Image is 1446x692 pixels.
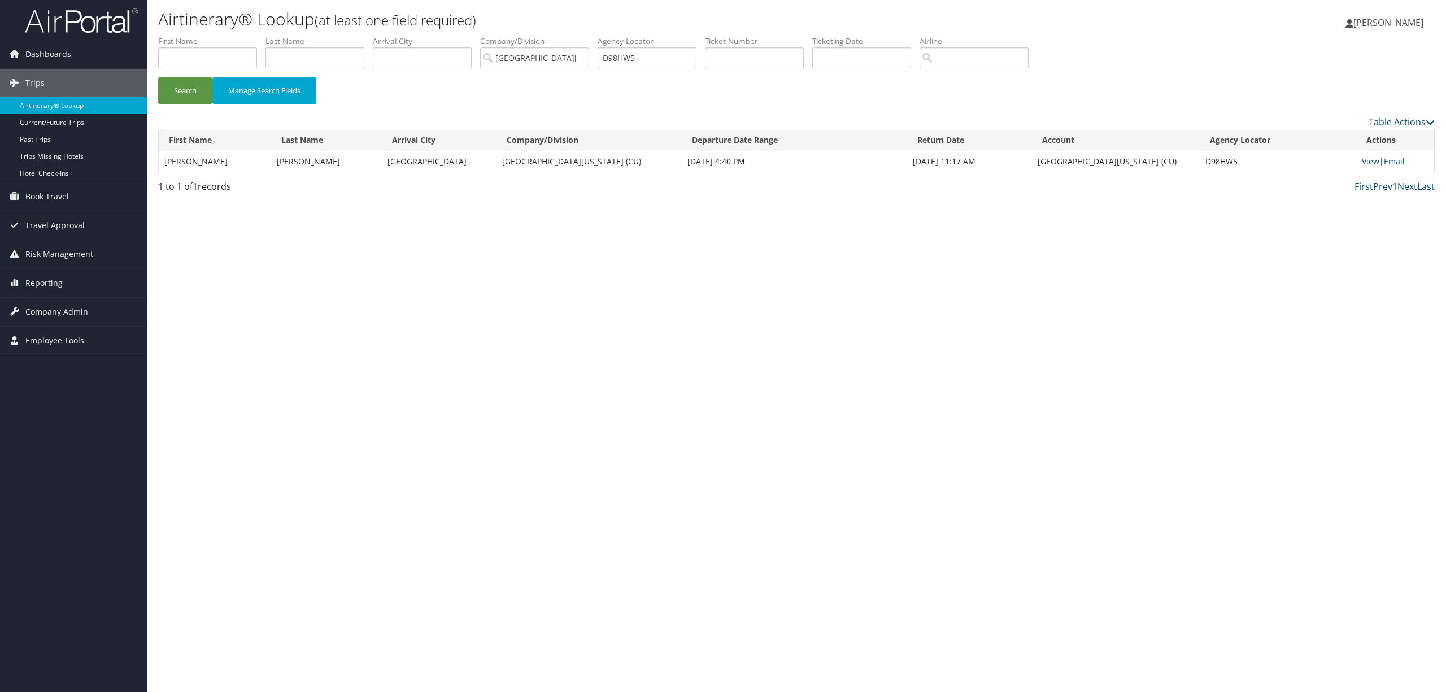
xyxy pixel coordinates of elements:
[1032,129,1200,151] th: Account: activate to sort column ascending
[158,180,465,199] div: 1 to 1 of records
[25,240,93,268] span: Risk Management
[598,36,705,47] label: Agency Locator
[1392,180,1397,193] a: 1
[25,327,84,355] span: Employee Tools
[907,151,1032,172] td: [DATE] 11:17 AM
[1032,151,1200,172] td: [GEOGRAPHIC_DATA][US_STATE] (CU)
[373,36,480,47] label: Arrival City
[1200,129,1356,151] th: Agency Locator: activate to sort column ascending
[159,151,271,172] td: [PERSON_NAME]
[25,40,71,68] span: Dashboards
[1356,129,1434,151] th: Actions
[25,211,85,240] span: Travel Approval
[193,180,198,193] span: 1
[1200,151,1356,172] td: D98HW5
[682,129,907,151] th: Departure Date Range: activate to sort column ascending
[315,11,476,29] small: (at least one field required)
[705,36,812,47] label: Ticket Number
[1353,16,1423,29] span: [PERSON_NAME]
[907,129,1032,151] th: Return Date: activate to sort column ascending
[1354,180,1373,193] a: First
[1384,156,1405,167] a: Email
[1362,156,1379,167] a: View
[158,77,212,104] button: Search
[25,7,138,34] img: airportal-logo.png
[1356,151,1434,172] td: |
[25,269,63,297] span: Reporting
[1345,6,1435,40] a: [PERSON_NAME]
[496,151,682,172] td: [GEOGRAPHIC_DATA][US_STATE] (CU)
[271,129,382,151] th: Last Name: activate to sort column ascending
[920,36,1037,47] label: Airline
[159,129,271,151] th: First Name: activate to sort column ascending
[1373,180,1392,193] a: Prev
[496,129,682,151] th: Company/Division
[25,69,45,97] span: Trips
[212,77,316,104] button: Manage Search Fields
[271,151,382,172] td: [PERSON_NAME]
[480,36,598,47] label: Company/Division
[25,298,88,326] span: Company Admin
[812,36,920,47] label: Ticketing Date
[382,151,496,172] td: [GEOGRAPHIC_DATA]
[1369,116,1435,128] a: Table Actions
[1397,180,1417,193] a: Next
[682,151,907,172] td: [DATE] 4:40 PM
[1417,180,1435,193] a: Last
[382,129,496,151] th: Arrival City: activate to sort column descending
[158,7,1009,31] h1: Airtinerary® Lookup
[25,182,69,211] span: Book Travel
[158,36,265,47] label: First Name
[265,36,373,47] label: Last Name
